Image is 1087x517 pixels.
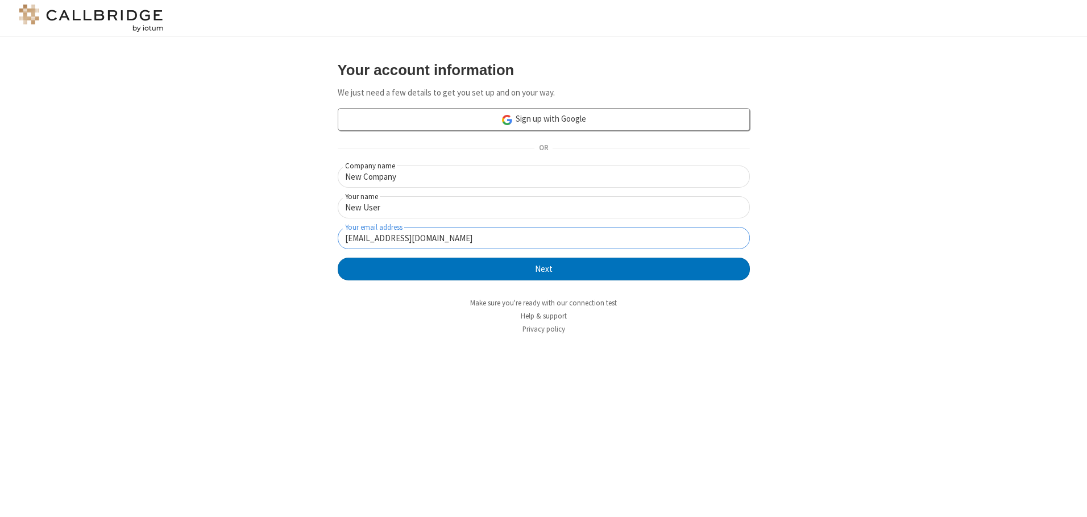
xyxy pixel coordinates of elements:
[338,108,750,131] a: Sign up with Google
[338,196,750,218] input: Your name
[470,298,617,308] a: Make sure you're ready with our connection test
[338,62,750,78] h3: Your account information
[501,114,513,126] img: google-icon.png
[338,258,750,280] button: Next
[338,86,750,100] p: We just need a few details to get you set up and on your way.
[534,140,553,156] span: OR
[338,227,750,249] input: Your email address
[522,324,565,334] a: Privacy policy
[338,166,750,188] input: Company name
[521,311,567,321] a: Help & support
[17,5,165,32] img: logo@2x.png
